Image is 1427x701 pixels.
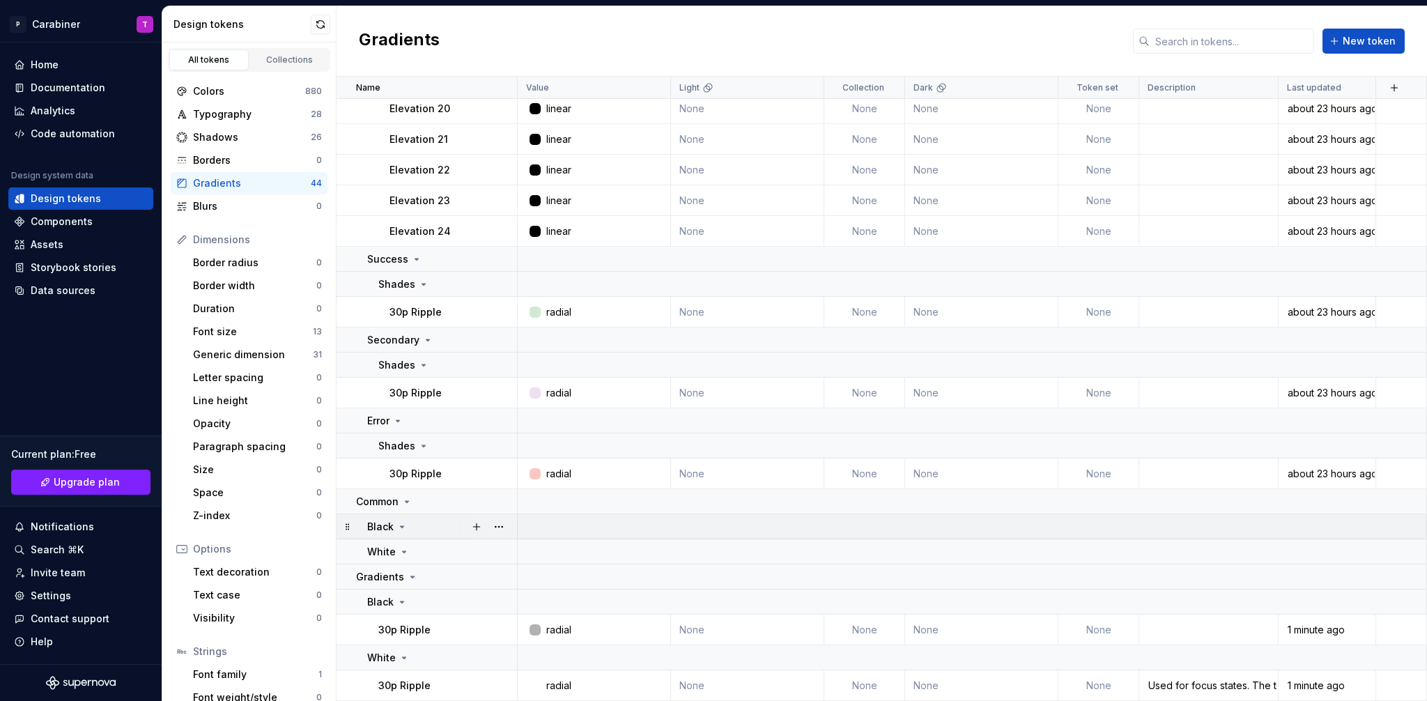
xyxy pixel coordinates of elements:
[8,585,153,607] a: Settings
[8,187,153,210] a: Design tokens
[546,194,571,208] div: linear
[316,418,322,429] div: 0
[8,210,153,233] a: Components
[824,216,905,247] td: None
[671,615,824,645] td: None
[171,80,327,102] a: Colors880
[1279,386,1375,400] div: about 23 hours ago
[193,199,316,213] div: Blurs
[905,124,1058,155] td: None
[318,669,322,680] div: 1
[11,470,151,495] a: Upgrade plan
[193,394,316,408] div: Line height
[174,54,244,66] div: All tokens
[193,176,311,190] div: Gradients
[378,277,415,291] p: Shades
[824,378,905,408] td: None
[1077,82,1118,93] p: Token set
[8,100,153,122] a: Analytics
[187,275,327,297] a: Border width0
[1058,459,1139,489] td: None
[1279,623,1375,637] div: 1 minute ago
[31,612,109,626] div: Contact support
[378,358,415,372] p: Shades
[3,9,159,39] button: PCarabinerT
[305,86,322,97] div: 880
[316,201,322,212] div: 0
[1279,467,1375,481] div: about 23 hours ago
[389,194,450,208] p: Elevation 23
[378,623,431,637] p: 30p Ripple
[316,257,322,268] div: 0
[8,562,153,584] a: Invite team
[31,104,75,118] div: Analytics
[193,325,313,339] div: Font size
[671,670,824,701] td: None
[824,459,905,489] td: None
[316,372,322,383] div: 0
[1287,82,1341,93] p: Last updated
[1058,93,1139,124] td: None
[671,297,824,328] td: None
[8,631,153,653] button: Help
[313,326,322,337] div: 13
[311,178,322,189] div: 44
[367,595,394,609] p: Black
[193,256,316,270] div: Border radius
[1058,615,1139,645] td: None
[389,132,448,146] p: Elevation 21
[311,109,322,120] div: 28
[671,155,824,185] td: None
[187,390,327,412] a: Line height0
[313,349,322,360] div: 31
[187,436,327,458] a: Paragraph spacing0
[316,303,322,314] div: 0
[316,395,322,406] div: 0
[193,233,322,247] div: Dimensions
[187,482,327,504] a: Space0
[1058,378,1139,408] td: None
[367,651,396,665] p: White
[824,670,905,701] td: None
[1279,224,1375,238] div: about 23 hours ago
[171,172,327,194] a: Gradients44
[193,542,322,556] div: Options
[187,561,327,583] a: Text decoration0
[824,615,905,645] td: None
[1150,29,1314,54] input: Search in tokens...
[31,261,116,275] div: Storybook stories
[10,16,26,33] div: P
[316,487,322,498] div: 0
[316,590,322,601] div: 0
[1058,155,1139,185] td: None
[316,280,322,291] div: 0
[31,284,95,298] div: Data sources
[193,440,316,454] div: Paragraph spacing
[31,81,105,95] div: Documentation
[187,607,327,629] a: Visibility0
[31,58,59,72] div: Home
[1058,670,1139,701] td: None
[193,107,311,121] div: Typography
[671,93,824,124] td: None
[367,333,419,347] p: Secondary
[824,185,905,216] td: None
[8,539,153,561] button: Search ⌘K
[546,386,571,400] div: radial
[11,170,93,181] div: Design system data
[31,215,93,229] div: Components
[1058,297,1139,328] td: None
[193,130,311,144] div: Shadows
[378,679,431,693] p: 30p Ripple
[193,509,316,523] div: Z-index
[316,155,322,166] div: 0
[187,584,327,606] a: Text case0
[187,459,327,481] a: Size0
[1279,132,1375,146] div: about 23 hours ago
[1058,185,1139,216] td: None
[546,305,571,319] div: radial
[46,676,116,690] a: Supernova Logo
[142,19,148,30] div: T
[193,565,316,579] div: Text decoration
[8,279,153,302] a: Data sources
